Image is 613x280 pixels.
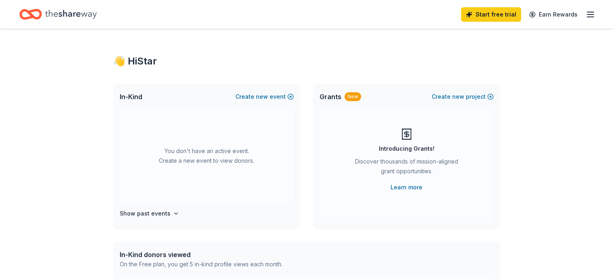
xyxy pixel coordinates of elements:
div: On the Free plan, you get 5 in-kind profile views each month. [120,259,283,269]
div: New [345,92,361,101]
div: Discover thousands of mission-aligned grant opportunities. [352,157,461,179]
div: You don't have an active event. Create a new event to view donors. [120,110,294,202]
div: In-Kind donors viewed [120,250,283,259]
span: Grants [320,92,341,102]
button: Show past events [120,209,179,218]
a: Home [19,5,97,24]
div: Introducing Grants! [379,144,434,153]
a: Start free trial [461,7,521,22]
span: In-Kind [120,92,142,102]
button: Createnewproject [432,92,494,102]
a: Earn Rewards [524,7,582,22]
a: Learn more [391,183,422,192]
span: new [452,92,464,102]
button: Createnewevent [235,92,294,102]
span: new [256,92,268,102]
h4: Show past events [120,209,170,218]
div: 👋 Hi Star [113,55,500,68]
